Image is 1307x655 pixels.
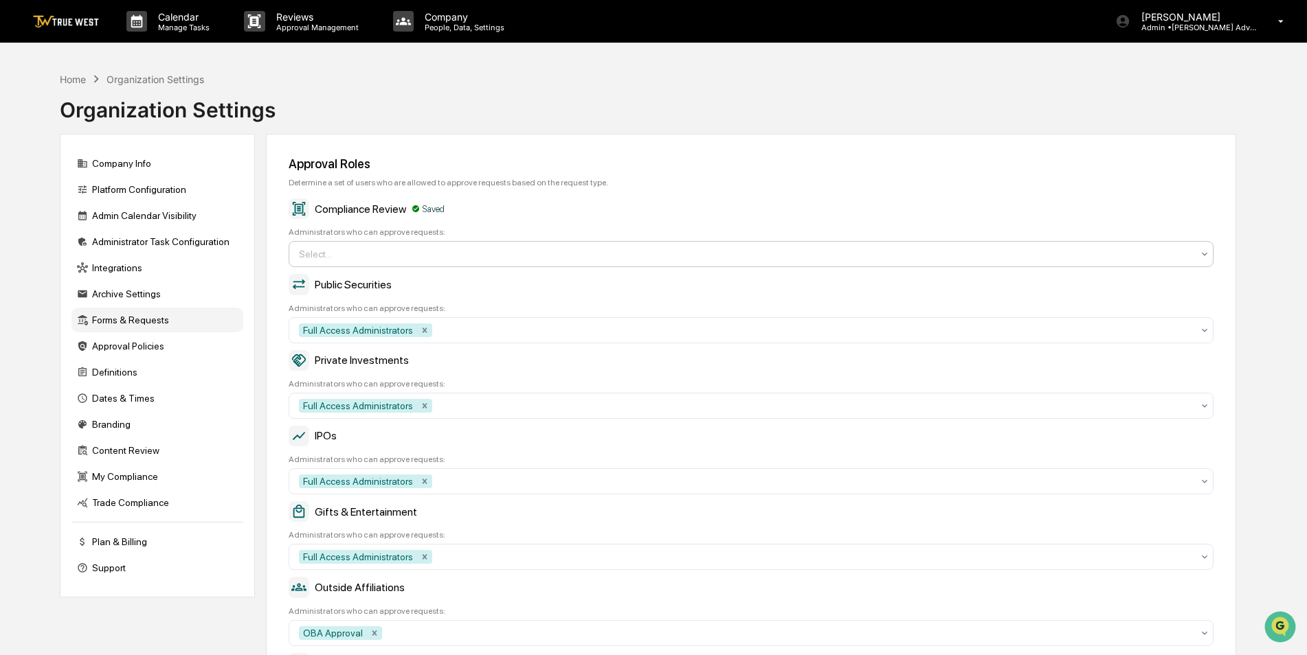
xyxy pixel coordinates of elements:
[71,412,243,437] div: Branding
[94,168,176,192] a: 🗄️Attestations
[137,233,166,243] span: Pylon
[289,577,1214,597] div: Outside Affiliations
[60,87,276,122] div: Organization Settings
[71,281,243,306] div: Archive Settings
[8,168,94,192] a: 🖐️Preclearance
[289,350,1214,371] div: Private Investments
[265,11,366,23] p: Reviews
[71,203,243,228] div: Admin Calendar Visibility
[289,157,1214,171] div: Approval Roles
[33,15,99,28] img: logo
[289,227,1214,237] div: Administrators who can approve requests:
[417,399,432,413] div: Remove Full Access Administrators
[100,174,111,185] div: 🗄️
[417,550,432,564] div: Remove Full Access Administrators
[234,109,250,126] button: Start new chat
[289,501,1214,522] div: Gifts & Entertainment
[289,606,1214,616] div: Administrators who can approve requests:
[289,274,1214,295] div: Public Securities
[147,23,216,32] p: Manage Tasks
[71,151,243,176] div: Company Info
[423,204,445,214] p: Saved
[14,200,25,211] div: 🔎
[1130,11,1258,23] p: [PERSON_NAME]
[147,11,216,23] p: Calendar
[71,255,243,280] div: Integrations
[14,29,250,51] p: How can we help?
[8,194,92,218] a: 🔎Data Lookup
[299,399,417,413] div: Full Access Administrators
[289,379,1214,389] div: Administrators who can approve requests:
[71,490,243,515] div: Trade Compliance
[367,626,382,640] div: Remove OBA Approval
[71,529,243,554] div: Plan & Billing
[289,178,1214,187] div: Determine a set of users who are allowed to approve requests based on the request type.
[265,23,366,32] p: Approval Management
[14,105,38,130] img: 1746055101610-c473b297-6a78-478c-a979-82029cc54cd1
[71,177,243,202] div: Platform Configuration
[299,626,367,640] div: OBA Approval
[71,334,243,358] div: Approval Policies
[113,173,170,187] span: Attestations
[417,323,432,337] div: Remove Full Access Administrators
[71,555,243,580] div: Support
[47,105,225,119] div: Start new chat
[97,232,166,243] a: Powered byPylon
[14,174,25,185] div: 🖐️
[71,229,243,254] div: Administrator Task Configuration
[27,199,87,213] span: Data Lookup
[289,455,1214,464] div: Administrators who can approve requests:
[289,530,1214,540] div: Administrators who can approve requests:
[289,198,1214,219] div: Compliance Review
[27,173,89,187] span: Preclearance
[47,119,174,130] div: We're available if you need us!
[71,308,243,332] div: Forms & Requests
[414,23,511,32] p: People, Data, Settings
[107,73,204,85] div: Organization Settings
[60,73,86,85] div: Home
[299,323,417,337] div: Full Access Administrators
[71,360,243,384] div: Definitions
[1130,23,1258,32] p: Admin • [PERSON_NAME] Advisory Group
[289,426,1214,446] div: IPOs
[1263,610,1300,647] iframe: Open customer support
[299,474,417,488] div: Full Access Administrators
[289,303,1214,313] div: Administrators who can approve requests:
[71,386,243,411] div: Dates & Times
[417,474,432,488] div: Remove Full Access Administrators
[71,464,243,489] div: My Compliance
[414,11,511,23] p: Company
[71,438,243,463] div: Content Review
[299,550,417,564] div: Full Access Administrators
